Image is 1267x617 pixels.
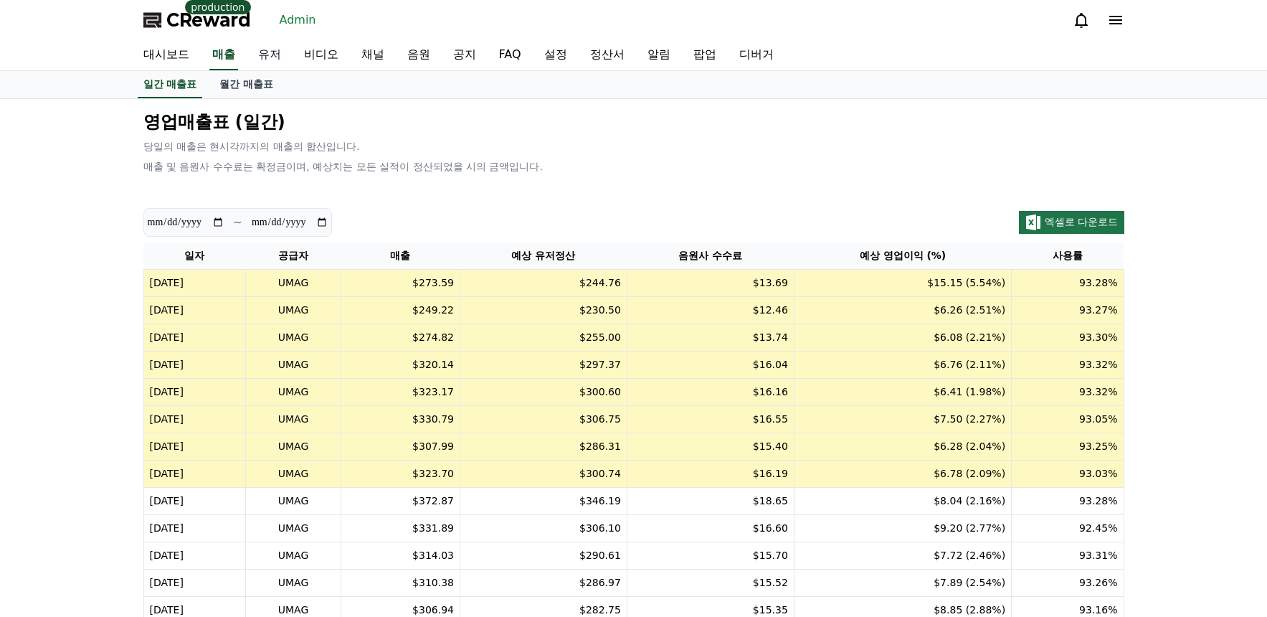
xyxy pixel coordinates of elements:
[212,476,247,488] span: Settings
[794,324,1011,352] td: $6.08 (2.21%)
[627,379,794,406] td: $16.16
[341,488,460,515] td: $372.87
[293,40,350,70] a: 비디오
[341,242,460,270] th: 매출
[1012,242,1124,270] th: 사용률
[627,433,794,461] td: $15.40
[460,324,627,352] td: $255.00
[627,297,794,324] td: $12.46
[341,515,460,542] td: $331.89
[138,71,203,98] a: 일간 매출표
[341,379,460,406] td: $323.17
[246,297,341,324] td: UMAG
[460,242,627,270] th: 예상 유저정산
[341,270,460,297] td: $273.59
[488,40,533,70] a: FAQ
[95,455,185,491] a: Messages
[1012,297,1124,324] td: 93.27%
[1012,570,1124,597] td: 93.26%
[143,488,246,515] td: [DATE]
[341,461,460,488] td: $323.70
[1019,211,1124,234] button: 엑셀로 다운로드
[37,476,62,488] span: Home
[143,433,246,461] td: [DATE]
[1012,270,1124,297] td: 93.28%
[350,40,396,70] a: 채널
[627,352,794,379] td: $16.04
[627,461,794,488] td: $16.19
[627,406,794,433] td: $16.55
[341,542,460,570] td: $314.03
[1012,515,1124,542] td: 92.45%
[794,242,1011,270] th: 예상 영업이익 (%)
[627,488,794,515] td: $18.65
[794,433,1011,461] td: $6.28 (2.04%)
[627,570,794,597] td: $15.52
[442,40,488,70] a: 공지
[794,270,1011,297] td: $15.15 (5.54%)
[341,324,460,352] td: $274.82
[794,379,1011,406] td: $6.41 (1.98%)
[143,406,246,433] td: [DATE]
[246,433,341,461] td: UMAG
[132,40,201,70] a: 대시보드
[246,542,341,570] td: UMAG
[460,488,627,515] td: $346.19
[682,40,728,70] a: 팝업
[794,488,1011,515] td: $8.04 (2.16%)
[247,40,293,70] a: 유저
[208,71,285,98] a: 월간 매출표
[246,406,341,433] td: UMAG
[246,324,341,352] td: UMAG
[1012,542,1124,570] td: 93.31%
[246,488,341,515] td: UMAG
[1045,216,1118,227] span: 엑셀로 다운로드
[636,40,682,70] a: 알림
[209,40,238,70] a: 매출
[1012,433,1124,461] td: 93.25%
[143,159,1124,174] p: 매출 및 음원사 수수료는 확정금이며, 예상치는 모든 실적이 정산되었을 시의 금액입니다.
[1012,461,1124,488] td: 93.03%
[627,270,794,297] td: $13.69
[794,542,1011,570] td: $7.72 (2.46%)
[460,570,627,597] td: $286.97
[460,352,627,379] td: $297.37
[460,433,627,461] td: $286.31
[233,214,242,231] p: ~
[246,379,341,406] td: UMAG
[627,242,794,270] th: 음원사 수수료
[460,379,627,406] td: $300.60
[627,542,794,570] td: $15.70
[794,570,1011,597] td: $7.89 (2.54%)
[396,40,442,70] a: 음원
[794,297,1011,324] td: $6.26 (2.51%)
[460,297,627,324] td: $230.50
[143,352,246,379] td: [DATE]
[246,461,341,488] td: UMAG
[579,40,636,70] a: 정산서
[143,324,246,352] td: [DATE]
[143,270,246,297] td: [DATE]
[143,542,246,570] td: [DATE]
[143,297,246,324] td: [DATE]
[341,570,460,597] td: $310.38
[533,40,579,70] a: 설정
[794,461,1011,488] td: $6.78 (2.09%)
[143,570,246,597] td: [DATE]
[627,324,794,352] td: $13.74
[246,242,341,270] th: 공급자
[246,570,341,597] td: UMAG
[246,270,341,297] td: UMAG
[1012,488,1124,515] td: 93.28%
[460,515,627,542] td: $306.10
[794,515,1011,542] td: $9.20 (2.77%)
[119,477,161,489] span: Messages
[1012,379,1124,406] td: 93.32%
[1012,406,1124,433] td: 93.05%
[143,110,1124,133] p: 영업매출표 (일간)
[460,270,627,297] td: $244.76
[728,40,785,70] a: 디버거
[143,461,246,488] td: [DATE]
[246,352,341,379] td: UMAG
[341,433,460,461] td: $307.99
